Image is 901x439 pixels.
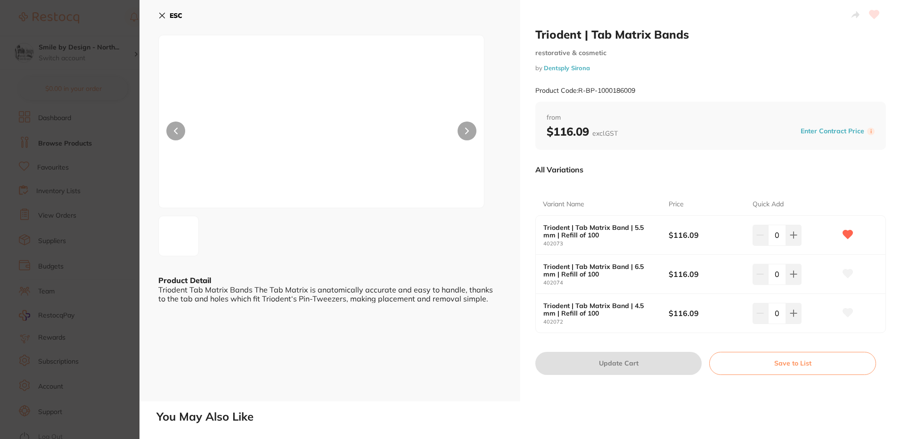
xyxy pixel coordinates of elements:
button: Enter Contract Price [798,127,867,136]
small: by [535,65,886,72]
b: Product Detail [158,276,211,285]
b: Triodent | Tab Matrix Band | 4.5 mm | Refill of 100 [543,302,656,317]
img: YW5kcy5wbmc [162,232,169,240]
label: i [867,128,875,135]
button: ESC [158,8,182,24]
b: $116.09 [669,308,744,318]
b: $116.09 [669,269,744,279]
img: YW5kcy5wbmc [224,59,419,208]
p: All Variations [535,165,583,174]
small: Product Code: R-BP-1000186009 [535,87,635,95]
button: Save to List [709,352,876,374]
a: Dentsply Sirona [544,64,590,72]
p: Price [669,200,684,209]
div: Triodent Tab Matrix Bands The Tab Matrix is anatomically accurate and easy to handle, thanks to t... [158,285,501,303]
b: ESC [170,11,182,20]
small: 402074 [543,280,669,286]
button: Update Cart [535,352,702,374]
b: Triodent | Tab Matrix Band | 6.5 mm | Refill of 100 [543,263,656,278]
span: from [547,113,875,122]
h2: You May Also Like [156,410,897,423]
b: Triodent | Tab Matrix Band | 5.5 mm | Refill of 100 [543,224,656,239]
small: 402073 [543,241,669,247]
span: excl. GST [592,129,618,138]
b: $116.09 [669,230,744,240]
h2: Triodent | Tab Matrix Bands [535,27,886,41]
p: Variant Name [543,200,584,209]
small: restorative & cosmetic [535,49,886,57]
b: $116.09 [547,124,618,138]
small: 402072 [543,319,669,325]
p: Quick Add [753,200,784,209]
